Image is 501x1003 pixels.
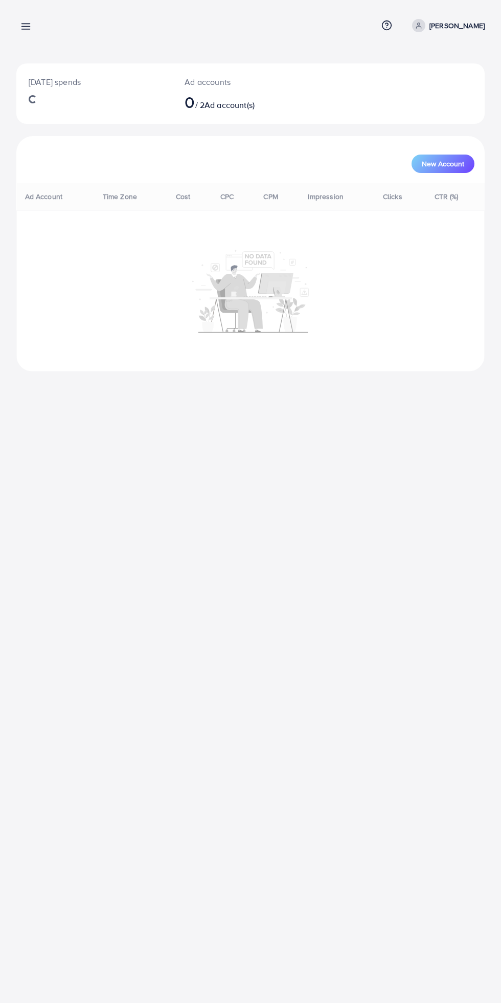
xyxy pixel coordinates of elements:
a: [PERSON_NAME] [408,19,485,32]
span: Ad account(s) [204,99,255,111]
span: New Account [422,160,464,167]
button: New Account [412,155,474,173]
p: [PERSON_NAME] [429,19,485,32]
span: 0 [185,90,195,114]
p: Ad accounts [185,76,277,88]
p: [DATE] spends [29,76,160,88]
h2: / 2 [185,92,277,112]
